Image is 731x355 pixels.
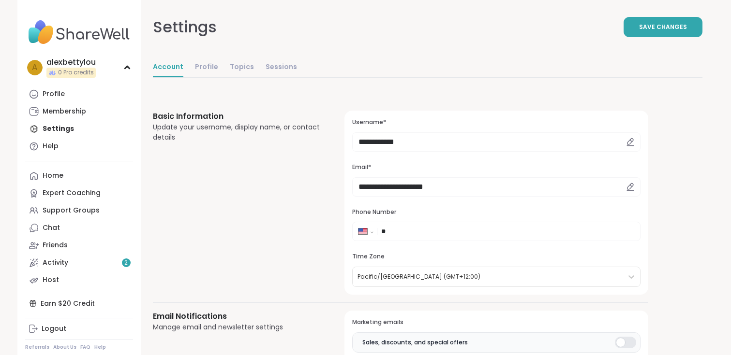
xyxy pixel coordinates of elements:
[25,320,133,338] a: Logout
[25,15,133,49] img: ShareWell Nav Logo
[43,188,101,198] div: Expert Coaching
[25,185,133,202] a: Expert Coaching
[25,202,133,219] a: Support Groups
[25,254,133,271] a: Activity2
[352,318,640,327] h3: Marketing emails
[195,58,218,77] a: Profile
[352,208,640,216] h3: Phone Number
[25,219,133,237] a: Chat
[43,171,63,181] div: Home
[25,271,133,289] a: Host
[362,338,468,347] span: Sales, discounts, and special offers
[153,58,183,77] a: Account
[46,57,96,68] div: alexbettylou
[43,241,68,250] div: Friends
[43,206,100,215] div: Support Groups
[153,122,322,142] div: Update your username, display name, or contact details
[42,324,66,334] div: Logout
[80,344,90,351] a: FAQ
[43,107,86,116] div: Membership
[352,163,640,171] h3: Email*
[94,344,106,351] a: Help
[43,223,60,233] div: Chat
[43,275,59,285] div: Host
[32,61,37,74] span: a
[153,111,322,122] h3: Basic Information
[43,89,65,99] div: Profile
[53,344,76,351] a: About Us
[25,167,133,185] a: Home
[43,258,68,268] div: Activity
[124,259,128,267] span: 2
[25,344,49,351] a: Referrals
[153,311,322,322] h3: Email Notifications
[25,103,133,120] a: Membership
[25,138,133,155] a: Help
[43,142,59,151] div: Help
[266,58,297,77] a: Sessions
[624,17,702,37] button: Save Changes
[153,15,217,39] div: Settings
[25,85,133,103] a: Profile
[352,253,640,261] h3: Time Zone
[639,23,687,31] span: Save Changes
[230,58,254,77] a: Topics
[153,322,322,332] div: Manage email and newsletter settings
[25,237,133,254] a: Friends
[352,118,640,127] h3: Username*
[58,69,94,77] span: 0 Pro credits
[25,295,133,312] div: Earn $20 Credit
